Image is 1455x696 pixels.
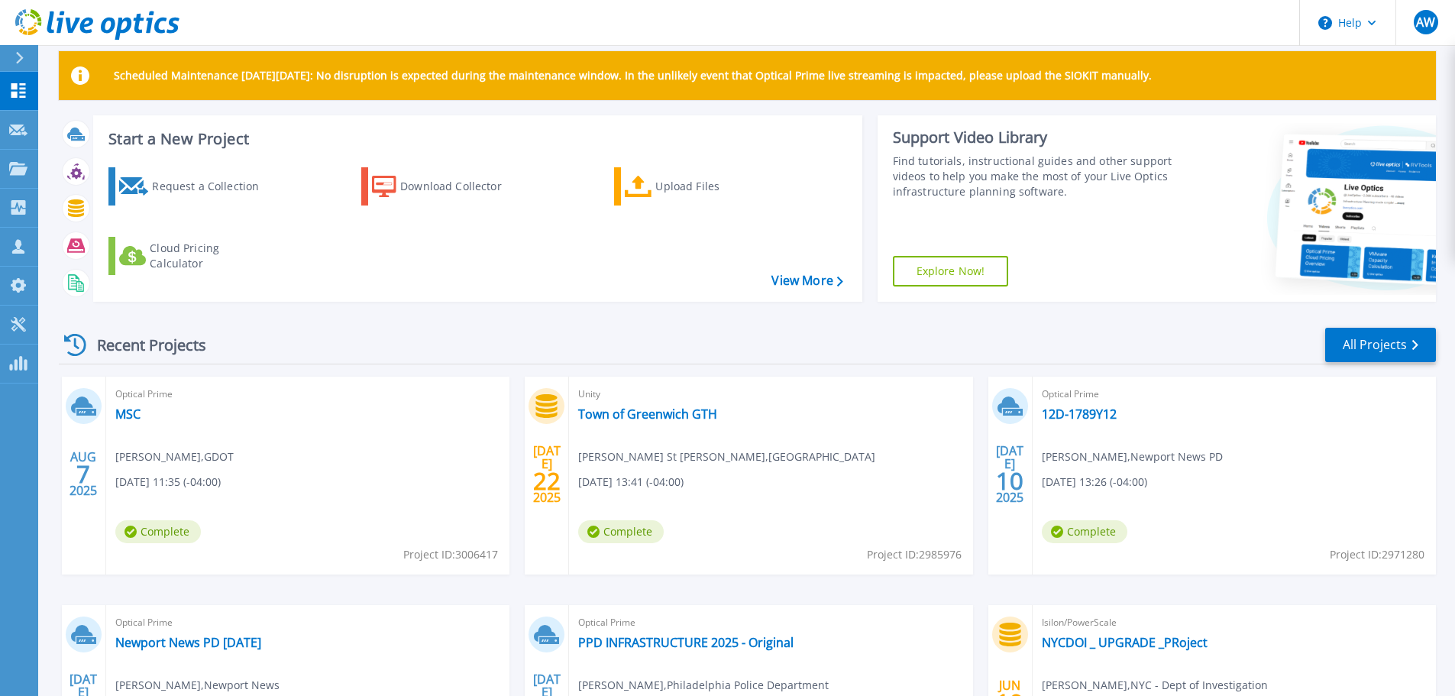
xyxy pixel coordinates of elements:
[996,474,1023,487] span: 10
[403,546,498,563] span: Project ID: 3006417
[614,167,784,206] a: Upload Files
[1325,328,1436,362] a: All Projects
[578,520,664,543] span: Complete
[108,131,842,147] h3: Start a New Project
[655,171,778,202] div: Upload Files
[578,386,963,403] span: Unity
[115,474,221,490] span: [DATE] 11:35 (-04:00)
[893,256,1009,286] a: Explore Now!
[114,70,1152,82] p: Scheduled Maintenance [DATE][DATE]: No disruption is expected during the maintenance window. In t...
[1042,614,1427,631] span: Isilon/PowerScale
[59,326,227,364] div: Recent Projects
[115,448,234,465] span: [PERSON_NAME] , GDOT
[1042,520,1127,543] span: Complete
[108,237,279,275] a: Cloud Pricing Calculator
[893,128,1178,147] div: Support Video Library
[1042,406,1117,422] a: 12D-1789Y12
[115,406,141,422] a: MSC
[115,677,280,694] span: [PERSON_NAME] , Newport News
[361,167,532,206] a: Download Collector
[1042,386,1427,403] span: Optical Prime
[1042,677,1268,694] span: [PERSON_NAME] , NYC - Dept of Investigation
[152,171,274,202] div: Request a Collection
[893,154,1178,199] div: Find tutorials, instructional guides and other support videos to help you make the most of your L...
[115,520,201,543] span: Complete
[115,614,500,631] span: Optical Prime
[1042,474,1147,490] span: [DATE] 13:26 (-04:00)
[578,614,963,631] span: Optical Prime
[578,448,875,465] span: [PERSON_NAME] St [PERSON_NAME] , [GEOGRAPHIC_DATA]
[533,474,561,487] span: 22
[995,446,1024,502] div: [DATE] 2025
[115,386,500,403] span: Optical Prime
[532,446,561,502] div: [DATE] 2025
[69,446,98,502] div: AUG 2025
[1330,546,1424,563] span: Project ID: 2971280
[115,635,261,650] a: Newport News PD [DATE]
[1042,635,1208,650] a: NYCDOI _ UPGRADE _PRoject
[578,635,794,650] a: PPD INFRASTRUCTURE 2025 - Original
[867,546,962,563] span: Project ID: 2985976
[400,171,522,202] div: Download Collector
[578,677,829,694] span: [PERSON_NAME] , Philadelphia Police Department
[578,474,684,490] span: [DATE] 13:41 (-04:00)
[108,167,279,206] a: Request a Collection
[150,241,272,271] div: Cloud Pricing Calculator
[578,406,717,422] a: Town of Greenwich GTH
[771,274,842,288] a: View More
[1042,448,1223,465] span: [PERSON_NAME] , Newport News PD
[76,468,90,481] span: 7
[1416,16,1435,28] span: AW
